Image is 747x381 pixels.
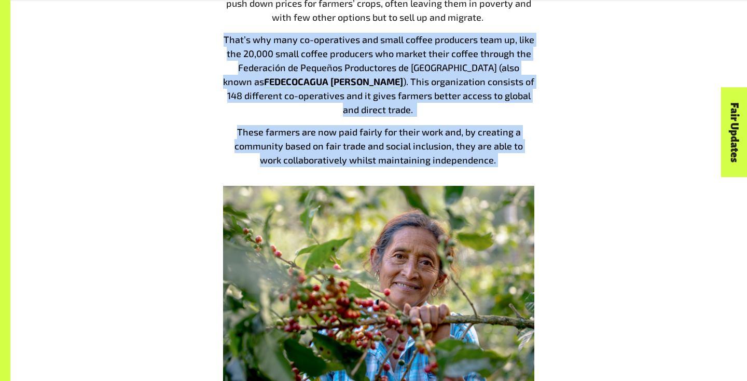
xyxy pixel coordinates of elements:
[227,76,535,115] span: ). This organization consists of 148 different co-operatives and it gives farmers better access t...
[234,126,523,166] span: These farmers are now paid fairly for their work and, by creating a community based on fair trade...
[264,76,403,87] span: FEDECOCAGUA [PERSON_NAME]
[223,34,534,87] span: That’s why many co-operatives and small coffee producers team up, like the 20,000 small coffee pr...
[264,76,403,88] a: FEDECOCAGUA [PERSON_NAME]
